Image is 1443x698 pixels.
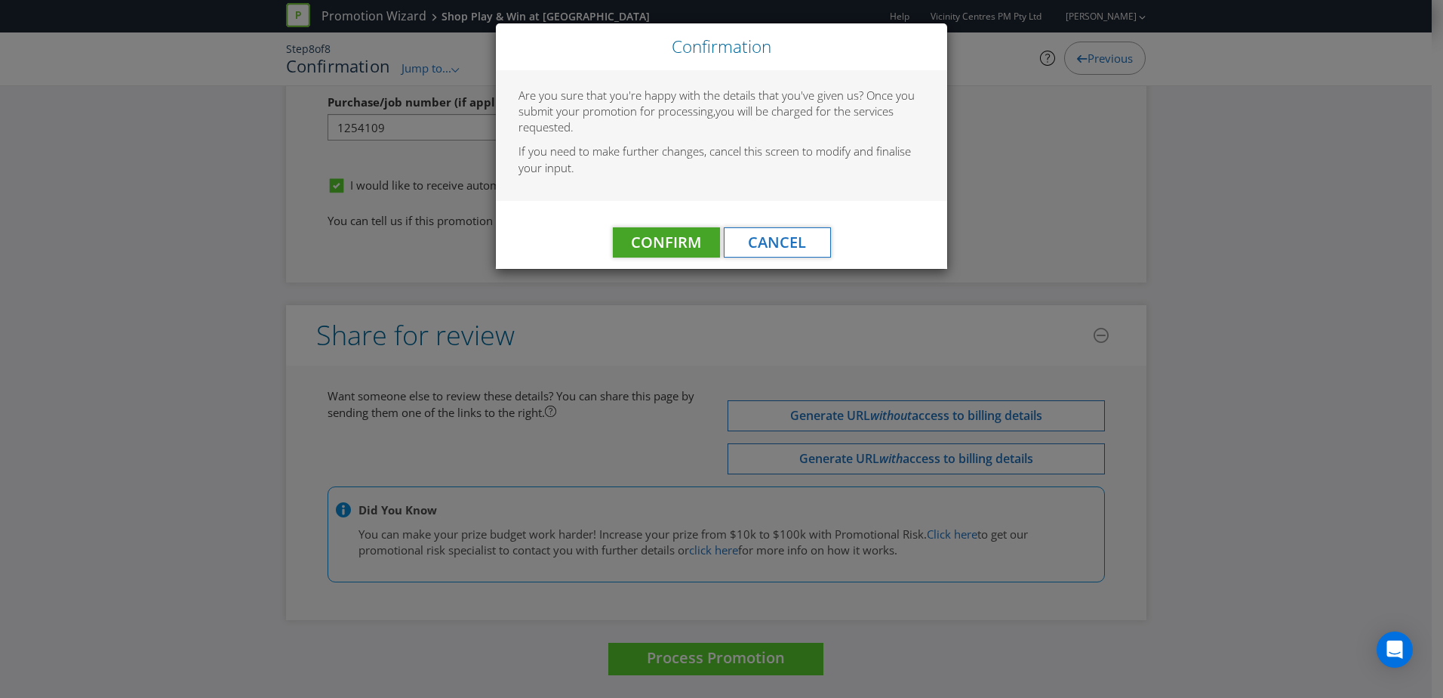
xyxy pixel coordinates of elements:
[748,232,806,252] span: Cancel
[518,144,925,176] p: If you need to make further changes, cancel this screen to modify and finalise your input.
[613,227,720,258] button: Confirm
[518,103,894,134] span: you will be charged for the services requested
[724,227,831,258] button: Cancel
[631,232,701,252] span: Confirm
[496,23,947,70] div: Close
[1377,632,1413,668] div: Open Intercom Messenger
[672,35,771,58] span: Confirmation
[571,119,574,134] span: .
[518,88,915,119] span: Are you sure that you're happy with the details that you've given us? Once you submit your promot...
